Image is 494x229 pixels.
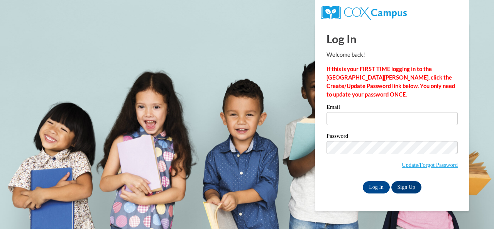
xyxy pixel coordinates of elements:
label: Email [327,104,458,112]
a: COX Campus [321,9,407,15]
h1: Log In [327,31,458,47]
input: Log In [363,181,390,193]
img: COX Campus [321,6,407,20]
p: Welcome back! [327,51,458,59]
label: Password [327,133,458,141]
a: Sign Up [391,181,421,193]
strong: If this is your FIRST TIME logging in to the [GEOGRAPHIC_DATA][PERSON_NAME], click the Create/Upd... [327,66,455,98]
a: Update/Forgot Password [402,162,458,168]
